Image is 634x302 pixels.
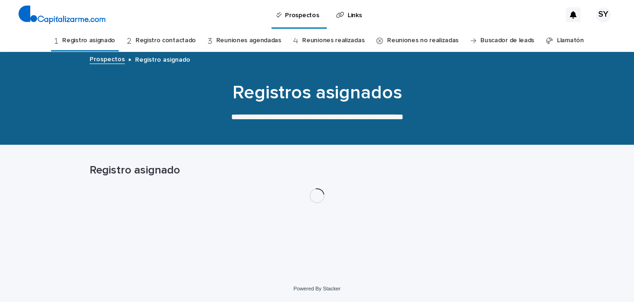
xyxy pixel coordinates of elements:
img: 4arMvv9wSvmHTHbXwTim [19,6,105,24]
h1: Registro asignado [90,164,544,177]
a: Reuniones agendadas [216,30,281,51]
a: Prospectos [90,53,125,64]
a: Registro contactado [136,30,196,51]
h1: Registros asignados [90,82,544,104]
a: Powered By Stacker [293,286,340,291]
a: Llamatón [557,30,584,51]
p: Registro asignado [135,54,190,64]
a: Reuniones no realizadas [387,30,459,51]
a: Registro asignado [62,30,115,51]
a: Buscador de leads [480,30,534,51]
a: Reuniones realizadas [302,30,364,51]
div: SY [596,7,611,22]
